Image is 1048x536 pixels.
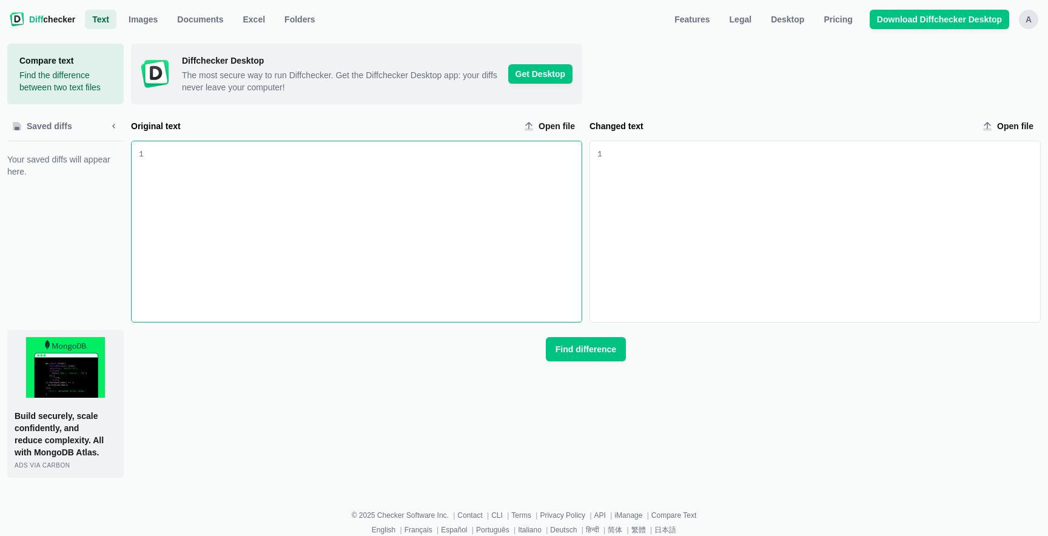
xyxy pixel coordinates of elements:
label: Original text [131,120,514,132]
a: Download Diffchecker Desktop [870,10,1009,29]
button: Minimize sidebar [104,116,124,136]
a: Diffchecker [10,10,75,29]
span: Desktop [768,13,807,25]
img: Diffchecker Desktop icon [141,59,170,89]
a: Português [476,526,509,534]
a: Documents [170,10,230,29]
span: The most secure way to run Diffchecker. Get the Diffchecker Desktop app: your diffs never leave y... [182,69,499,93]
span: Get Desktop [508,64,573,84]
a: Legal [722,10,759,29]
span: checker [29,13,75,25]
div: Changed text input [602,141,1040,322]
a: iManage [614,511,642,520]
a: Privacy Policy [540,511,585,520]
a: Italiano [518,526,542,534]
span: Folders [282,13,318,25]
a: API [594,511,606,520]
a: English [372,526,395,534]
a: Excel [236,10,273,29]
div: 1 [139,149,144,161]
span: Diff [29,15,43,24]
a: Pricing [816,10,859,29]
p: Find the difference between two text files [19,69,112,93]
span: ads via Carbon [15,462,70,469]
label: Changed text [589,120,973,132]
a: Français [405,526,432,534]
a: हिन्दी [586,526,599,534]
span: Diffchecker Desktop [182,55,499,67]
a: Deutsch [550,526,577,534]
button: Find difference [546,337,626,361]
p: Build securely, scale confidently, and reduce complexity. All with MongoDB Atlas. [15,410,116,458]
a: Features [667,10,717,29]
span: Download Diffchecker Desktop [875,13,1004,25]
div: Original text input [144,141,582,322]
span: Documents [175,13,226,25]
span: Pricing [821,13,855,25]
h1: Compare text [19,55,112,67]
a: 简体 [608,526,622,534]
a: Diffchecker Desktop iconDiffchecker Desktop The most secure way to run Diffchecker. Get the Diffc... [131,44,582,104]
a: Build securely, scale confidently, and reduce complexity. All with MongoDB Atlas.ads via Carbon [7,330,124,478]
li: © 2025 Checker Software Inc. [352,509,458,521]
span: Open file [536,120,577,132]
span: Images [126,13,160,25]
label: Changed text upload [978,116,1041,136]
button: A [1019,10,1038,29]
img: Diffchecker logo [10,12,24,27]
div: 1 [597,149,602,161]
a: CLI [491,511,503,520]
a: Compare Text [651,511,696,520]
a: Text [85,10,116,29]
span: Open file [995,120,1036,132]
span: Text [90,13,112,25]
a: 日本語 [654,526,676,534]
a: Terms [511,511,531,520]
label: Original text upload [519,116,582,136]
span: Your saved diffs will appear here. [7,153,124,178]
a: 繁體 [631,526,646,534]
span: Excel [241,13,268,25]
span: Features [672,13,712,25]
a: Desktop [764,10,811,29]
a: Images [121,10,165,29]
a: Contact [457,511,482,520]
img: undefined icon [26,337,105,398]
span: Find difference [553,343,619,355]
span: Saved diffs [24,120,75,132]
button: Folders [277,10,323,29]
span: Legal [727,13,754,25]
a: Español [441,526,467,534]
